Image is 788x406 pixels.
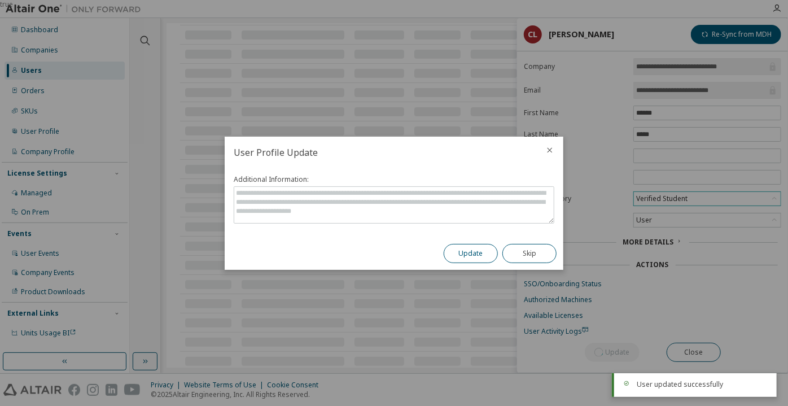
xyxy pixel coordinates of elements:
button: Update [444,244,498,263]
button: close [545,146,554,155]
label: Additional Information: [234,175,554,184]
div: User updated successfully [637,380,768,389]
button: Skip [502,244,557,263]
h2: User Profile Update [225,137,536,168]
